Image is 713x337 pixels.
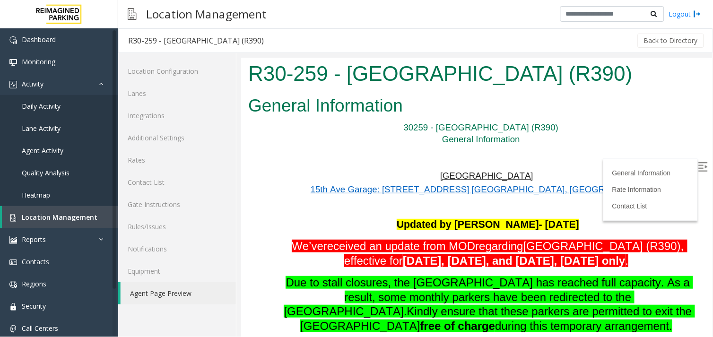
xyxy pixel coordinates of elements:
[118,260,236,282] a: Equipment
[118,238,236,260] a: Notifications
[22,124,61,133] span: Lane Activity
[234,182,282,195] span: regarding
[9,81,17,88] img: 'icon'
[371,145,406,152] a: Contact List
[82,182,234,195] span: received an update from MOD
[141,2,271,26] h3: Location Management
[22,302,46,311] span: Security
[118,127,236,149] a: Additional Settings
[694,9,701,19] img: logout
[103,182,446,209] span: [GEOGRAPHIC_DATA] (R390), effective for
[128,35,264,47] div: R30-259 - [GEOGRAPHIC_DATA] (R390)
[9,281,17,288] img: 'icon'
[22,213,97,222] span: Location Management
[118,193,236,216] a: Gate Instructions
[7,1,464,31] h1: R30-259 - [GEOGRAPHIC_DATA] (R390)
[9,325,17,333] img: 'icon'
[162,197,384,209] span: [DATE], [DATE], and [DATE], [DATE] only
[22,102,61,111] span: Daily Activity
[9,36,17,44] img: 'icon'
[201,77,279,86] span: General Information
[156,161,338,173] span: Updated by [PERSON_NAME]- [DATE]
[22,57,55,66] span: Monitoring
[9,259,17,266] img: 'icon'
[118,216,236,238] a: Rules/Issues
[9,214,17,222] img: 'icon'
[51,182,82,195] span: We’ve
[9,303,17,311] img: 'icon'
[22,146,63,155] span: Agent Activity
[22,324,58,333] span: Call Centers
[163,65,318,75] span: 30259 - [GEOGRAPHIC_DATA] (R390)
[371,128,420,136] a: Rate Information
[9,236,17,244] img: 'icon'
[199,113,292,123] span: [GEOGRAPHIC_DATA]
[457,104,467,114] img: Open/Close Sidebar Menu
[22,79,43,88] span: Activity
[118,104,236,127] a: Integrations
[121,282,236,304] a: Agent Page Preview
[118,82,236,104] a: Lanes
[254,262,431,275] span: during this temporary arrangement.
[118,149,236,171] a: Rates
[179,262,254,275] span: free of charge
[70,127,422,137] a: 15th Ave Garage: [STREET_ADDRESS] [GEOGRAPHIC_DATA], [GEOGRAPHIC_DATA]
[669,9,701,19] a: Logout
[22,235,46,244] span: Reports
[22,190,50,199] span: Heatmap
[7,36,464,60] h2: General Information
[384,197,388,209] span: .
[22,279,46,288] span: Regions
[59,247,454,275] span: Kindly ensure that these parkers are permitted to exit the [GEOGRAPHIC_DATA]
[43,218,452,260] span: Due to stall closures, the [GEOGRAPHIC_DATA] has reached full capacity. As a result, some monthly...
[22,35,56,44] span: Dashboard
[9,59,17,66] img: 'icon'
[371,112,430,119] a: General Information
[118,171,236,193] a: Contact List
[638,34,704,48] button: Back to Directory
[2,206,118,228] a: Location Management
[128,2,137,26] img: pageIcon
[22,168,70,177] span: Quality Analysis
[22,257,49,266] span: Contacts
[118,60,236,82] a: Location Configuration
